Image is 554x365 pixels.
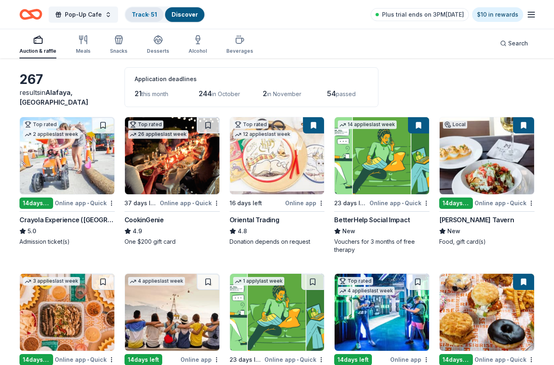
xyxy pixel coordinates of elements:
[125,274,219,351] img: Image for Let's Roam
[125,117,219,194] img: Image for CookinGenie
[267,90,301,97] span: in November
[212,90,240,97] span: in October
[199,89,212,98] span: 244
[439,215,514,225] div: [PERSON_NAME] Tavern
[147,48,169,54] div: Desserts
[334,215,410,225] div: BetterHelp Social Impact
[475,198,535,208] div: Online app Quick
[23,130,80,139] div: 2 applies last week
[494,35,535,52] button: Search
[19,88,88,106] span: Alafaya, [GEOGRAPHIC_DATA]
[371,8,469,21] a: Plus trial ends on 3PM[DATE]
[20,117,114,194] img: Image for Crayola Experience (Orlando)
[507,356,509,363] span: •
[55,354,115,365] div: Online app Quick
[508,39,528,48] span: Search
[135,89,142,98] span: 21
[439,198,473,209] div: 14 days left
[189,32,207,58] button: Alcohol
[238,226,247,236] span: 4.8
[128,130,188,139] div: 26 applies last week
[297,356,298,363] span: •
[440,117,534,194] img: Image for Marlow's Tavern
[263,89,267,98] span: 2
[160,198,220,208] div: Online app Quick
[327,89,336,98] span: 54
[76,32,90,58] button: Meals
[19,238,115,246] div: Admission ticket(s)
[230,355,263,365] div: 23 days left
[125,117,220,246] a: Image for CookinGenieTop rated26 applieslast week37 days leftOnline app•QuickCookinGenie4.9One $2...
[447,226,460,236] span: New
[125,238,220,246] div: One $200 gift card
[128,120,163,129] div: Top rated
[19,48,56,54] div: Auction & raffle
[226,32,253,58] button: Beverages
[338,277,373,285] div: Top rated
[19,5,42,24] a: Home
[19,88,115,107] div: results
[226,48,253,54] div: Beverages
[440,274,534,351] img: Image for Rise Southern Biscuits & Righteous Chicken
[338,120,397,129] div: 14 applies last week
[233,130,292,139] div: 12 applies last week
[334,198,368,208] div: 23 days left
[402,200,404,206] span: •
[125,6,205,23] button: Track· 51Discover
[19,117,115,246] a: Image for Crayola Experience (Orlando)Top rated2 applieslast week14days leftOnline app•QuickCrayo...
[390,354,429,365] div: Online app
[20,274,114,351] img: Image for Chuy's Tex-Mex
[133,226,142,236] span: 4.9
[147,32,169,58] button: Desserts
[142,90,168,97] span: this month
[230,215,279,225] div: Oriental Trading
[172,11,198,18] a: Discover
[230,274,324,351] img: Image for BetterHelp
[233,277,284,286] div: 1 apply last week
[23,277,80,286] div: 3 applies last week
[507,200,509,206] span: •
[49,6,118,23] button: Pop-Up Cafe
[335,117,429,194] img: Image for BetterHelp Social Impact
[19,32,56,58] button: Auction & raffle
[125,215,164,225] div: CookinGenie
[230,198,262,208] div: 16 days left
[110,32,127,58] button: Snacks
[335,274,429,351] img: Image for WonderWorks Orlando
[334,117,429,254] a: Image for BetterHelp Social Impact14 applieslast week23 days leftOnline app•QuickBetterHelp Socia...
[264,354,324,365] div: Online app Quick
[369,198,429,208] div: Online app Quick
[19,71,115,88] div: 267
[135,74,368,84] div: Application deadlines
[110,48,127,54] div: Snacks
[19,215,115,225] div: Crayola Experience ([GEOGRAPHIC_DATA])
[443,120,467,129] div: Local
[23,120,58,129] div: Top rated
[285,198,324,208] div: Online app
[180,354,220,365] div: Online app
[342,226,355,236] span: New
[475,354,535,365] div: Online app Quick
[125,198,158,208] div: 37 days left
[87,200,89,206] span: •
[19,198,53,209] div: 14 days left
[472,7,523,22] a: $10 in rewards
[28,226,36,236] span: 5.0
[87,356,89,363] span: •
[439,238,535,246] div: Food, gift card(s)
[65,10,102,19] span: Pop-Up Cafe
[382,10,464,19] span: Plus trial ends on 3PM[DATE]
[230,238,325,246] div: Donation depends on request
[334,238,429,254] div: Vouchers for 3 months of free therapy
[233,120,268,129] div: Top rated
[189,48,207,54] div: Alcohol
[128,277,185,286] div: 4 applies last week
[76,48,90,54] div: Meals
[439,117,535,246] a: Image for Marlow's TavernLocal14days leftOnline app•Quick[PERSON_NAME] TavernNewFood, gift card(s)
[336,90,356,97] span: passed
[55,198,115,208] div: Online app Quick
[132,11,157,18] a: Track· 51
[192,200,194,206] span: •
[230,117,324,194] img: Image for Oriental Trading
[19,88,88,106] span: in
